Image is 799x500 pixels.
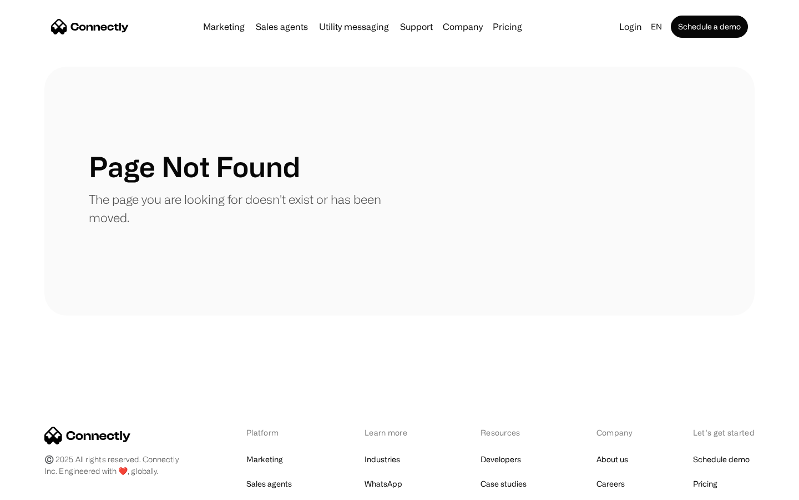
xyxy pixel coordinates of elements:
[246,427,307,438] div: Platform
[365,427,423,438] div: Learn more
[89,190,399,227] p: The page you are looking for doesn't exist or has been moved.
[11,479,67,496] aside: Language selected: English
[651,19,662,34] div: en
[365,476,402,492] a: WhatsApp
[481,476,527,492] a: Case studies
[488,22,527,31] a: Pricing
[396,22,437,31] a: Support
[693,452,750,467] a: Schedule demo
[481,452,521,467] a: Developers
[315,22,393,31] a: Utility messaging
[251,22,312,31] a: Sales agents
[671,16,748,38] a: Schedule a demo
[596,427,635,438] div: Company
[693,476,717,492] a: Pricing
[615,19,646,34] a: Login
[693,427,755,438] div: Let’s get started
[22,481,67,496] ul: Language list
[365,452,400,467] a: Industries
[89,150,300,183] h1: Page Not Found
[596,476,625,492] a: Careers
[443,19,483,34] div: Company
[481,427,539,438] div: Resources
[199,22,249,31] a: Marketing
[596,452,628,467] a: About us
[246,452,283,467] a: Marketing
[246,476,292,492] a: Sales agents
